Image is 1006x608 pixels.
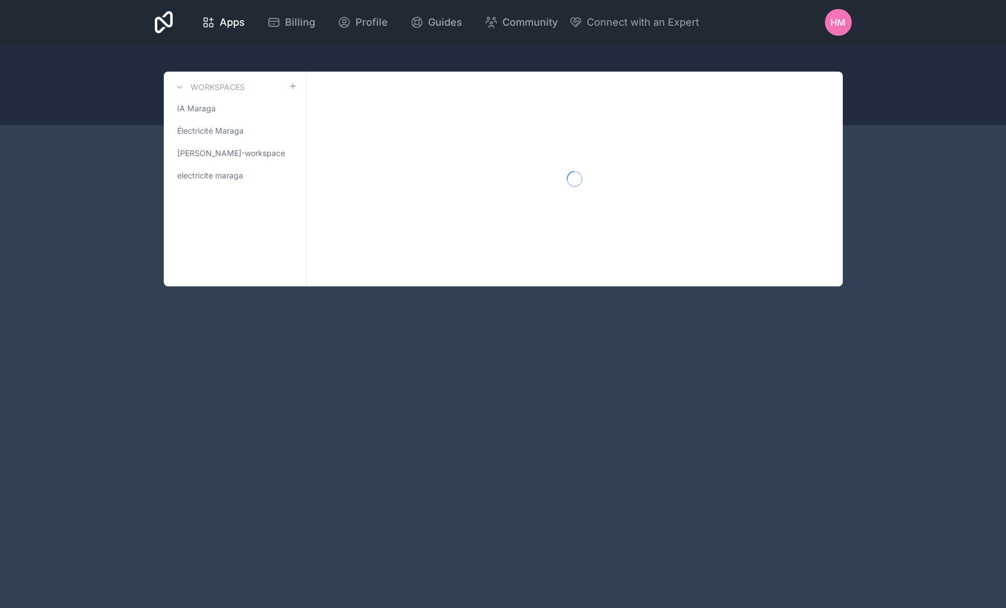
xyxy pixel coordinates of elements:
[258,10,324,35] a: Billing
[177,103,216,114] span: IA Maraga
[177,170,243,181] span: electricite maraga
[428,15,462,30] span: Guides
[502,15,558,30] span: Community
[831,16,846,29] span: HM
[193,10,254,35] a: Apps
[569,15,699,30] button: Connect with an Expert
[329,10,397,35] a: Profile
[177,125,244,136] span: Électricité Maraga
[476,10,567,35] a: Community
[173,98,297,119] a: IA Maraga
[191,82,245,93] h3: Workspaces
[587,15,699,30] span: Connect with an Expert
[285,15,315,30] span: Billing
[173,121,297,141] a: Électricité Maraga
[173,143,297,163] a: [PERSON_NAME]-workspace
[177,148,285,159] span: [PERSON_NAME]-workspace
[401,10,471,35] a: Guides
[220,15,245,30] span: Apps
[355,15,388,30] span: Profile
[173,81,245,94] a: Workspaces
[173,166,297,186] a: electricite maraga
